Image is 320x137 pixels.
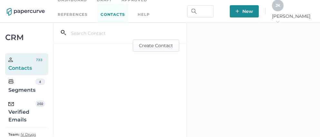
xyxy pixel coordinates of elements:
[8,102,14,106] img: email-icon-black.c777dcea.svg
[8,57,33,72] div: Contacts
[97,4,128,26] a: Contacts
[139,40,173,51] span: Create Contact
[61,30,66,35] i: search_left
[187,5,214,17] input: Search Workspace
[230,5,259,17] button: New
[8,79,14,84] img: segments.b9481e3d.svg
[21,132,36,137] span: IV Drugs
[138,11,150,18] div: help
[133,42,179,48] a: Create Contact
[7,8,45,16] img: papercurve-logo-colour.7244d18c.svg
[33,57,45,63] div: 733
[35,100,45,107] div: 202
[58,11,88,18] a: References
[191,9,197,14] img: search.bf03fe8b.svg
[236,5,253,17] span: New
[35,79,45,85] div: 4
[5,35,48,40] div: CRM
[8,79,35,94] div: Segments
[276,3,280,8] span: J K
[66,27,149,39] input: Search Contact
[236,9,239,13] img: plus-white.e19ec114.svg
[272,13,313,25] span: [PERSON_NAME]
[8,100,35,124] div: Verified Emails
[133,39,179,52] button: Create Contact
[275,19,280,24] i: arrow_right
[8,58,13,62] img: person.20a629c4.svg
